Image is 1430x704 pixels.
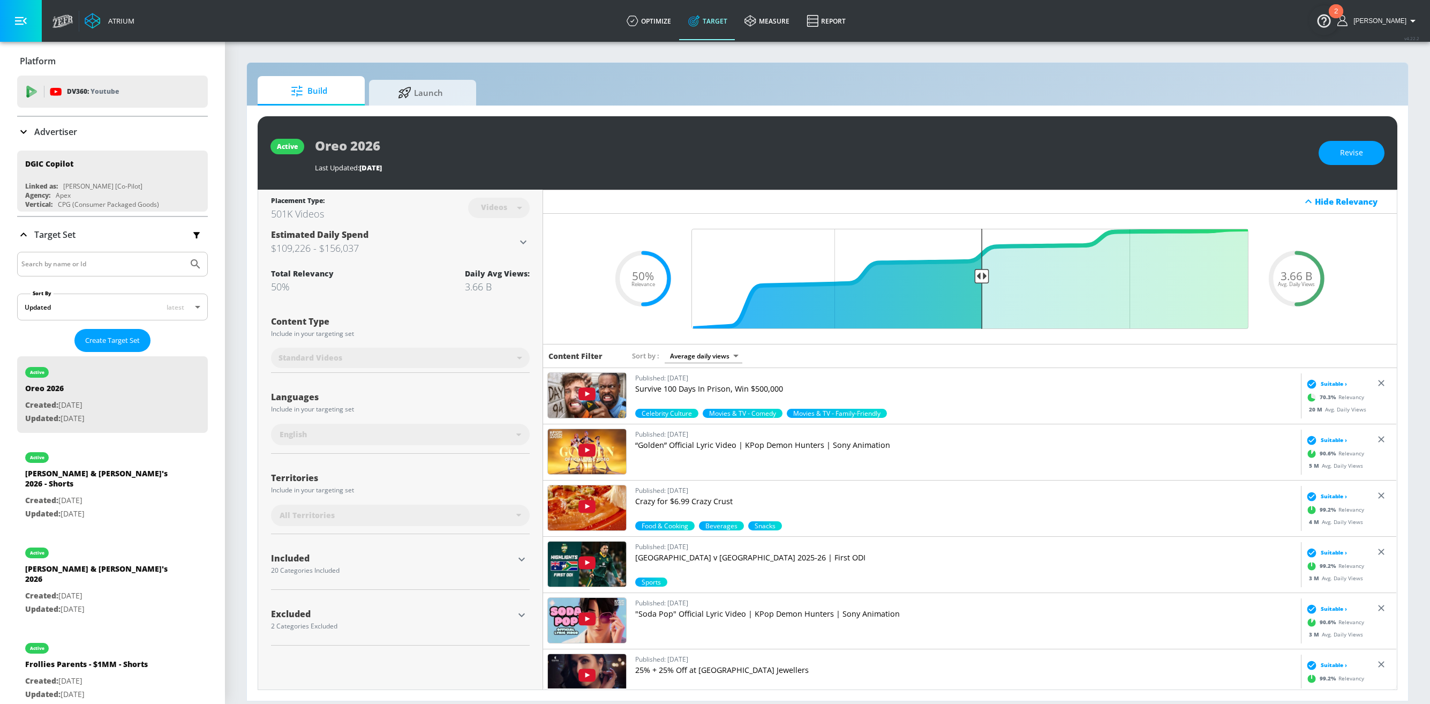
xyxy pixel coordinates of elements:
[74,329,150,352] button: Create Target Set
[1321,549,1347,557] span: Suitable ›
[34,126,77,138] p: Advertiser
[25,383,85,399] div: Oreo 2026
[1309,630,1322,638] span: 3 M
[25,603,175,616] p: [DATE]
[465,268,530,279] div: Daily Avg Views:
[1304,389,1364,405] div: Relevancy
[271,623,514,630] div: 2 Categories Excluded
[25,191,50,200] div: Agency:
[25,507,175,521] p: [DATE]
[1304,491,1347,501] div: Suitable ›
[635,372,1297,409] a: Published: [DATE]Survive 100 Days In Prison, Win $500,000
[277,142,298,151] div: active
[548,429,626,474] img: yebNIHKAC4A
[548,485,626,530] img: B13x_EZDkZg
[1321,492,1347,500] span: Suitable ›
[85,334,140,347] span: Create Target Set
[635,541,1297,552] p: Published: [DATE]
[271,487,530,493] div: Include in your targeting set
[167,303,184,312] span: latest
[1334,11,1338,25] div: 2
[17,46,208,76] div: Platform
[17,356,208,433] div: activeOreo 2026Created:[DATE]Updated:[DATE]
[1404,35,1419,41] span: v 4.22.2
[91,86,119,97] p: Youtube
[268,78,350,104] span: Build
[476,203,513,212] div: Videos
[30,370,44,375] div: active
[635,578,667,587] span: Sports
[25,494,175,507] p: [DATE]
[787,409,887,418] div: 50.0%
[25,468,175,494] div: [PERSON_NAME] & [PERSON_NAME]'s 2026 - Shorts
[271,229,368,241] span: Estimated Daily Spend
[25,182,58,191] div: Linked as:
[20,55,56,67] p: Platform
[635,429,1297,440] p: Published: [DATE]
[280,510,335,521] span: All Territories
[1320,618,1338,626] span: 90.6 %
[17,151,208,212] div: DGIC CopilotLinked as:[PERSON_NAME] [Co-Pilot]Agency:ApexVertical:CPG (Consumer Packaged Goods)
[548,598,626,643] img: 983bBbJx0Mk
[632,271,654,282] span: 50%
[21,257,184,271] input: Search by name or Id
[25,412,85,425] p: [DATE]
[1304,630,1363,638] div: Avg. Daily Views
[635,485,1297,496] p: Published: [DATE]
[25,689,61,699] span: Updated:
[618,2,680,40] a: optimize
[635,541,1297,578] a: Published: [DATE][GEOGRAPHIC_DATA] v [GEOGRAPHIC_DATA] 2025-26 | First ODI
[1304,660,1347,670] div: Suitable ›
[271,280,334,293] div: 50%
[748,521,782,530] span: Snacks
[1304,558,1364,574] div: Relevancy
[798,2,854,40] a: Report
[1304,547,1347,558] div: Suitable ›
[1320,393,1338,401] span: 70.3 %
[25,200,52,209] div: Vertical:
[703,409,782,418] span: Movies & TV - Comedy
[635,597,1297,609] p: Published: [DATE]
[736,2,798,40] a: measure
[85,13,134,29] a: Atrium
[1309,461,1322,469] span: 5 M
[1309,405,1325,413] span: 20 M
[25,604,61,614] span: Updated:
[632,351,659,361] span: Sort by
[1309,5,1339,35] button: Open Resource Center, 2 new notifications
[34,229,76,241] p: Target Set
[280,429,307,440] span: English
[271,331,530,337] div: Include in your targeting set
[548,654,626,699] img: s38AHdzuD1E
[631,282,655,287] span: Relevance
[1320,506,1338,514] span: 99.2 %
[25,495,58,505] span: Created:
[271,424,530,445] div: English
[25,675,148,688] p: [DATE]
[1340,146,1363,160] span: Revise
[1337,14,1419,27] button: [PERSON_NAME]
[17,76,208,108] div: DV360: Youtube
[271,268,334,279] div: Total Relevancy
[548,542,626,587] img: mdEDG_DU_Rk
[635,665,1297,676] p: 25% + 25% Off at [GEOGRAPHIC_DATA] Jewellers
[548,351,603,361] h6: Content Filter
[548,373,626,418] img: TDv56whosPQ
[1320,562,1338,570] span: 99.2 %
[703,409,782,418] div: 70.3%
[635,521,695,530] span: Food & Cooking
[680,2,736,40] a: Target
[1309,518,1322,525] span: 4 M
[25,590,58,601] span: Created:
[63,182,142,191] div: [PERSON_NAME] [Co-Pilot]
[25,564,175,589] div: [PERSON_NAME] & [PERSON_NAME]'s 2026
[30,455,44,460] div: active
[1304,670,1364,686] div: Relevancy
[699,521,744,530] span: Beverages
[1304,574,1363,582] div: Avg. Daily Views
[635,521,695,530] div: 99.2%
[465,280,530,293] div: 3.66 B
[380,80,461,106] span: Launch
[271,505,530,526] div: All Territories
